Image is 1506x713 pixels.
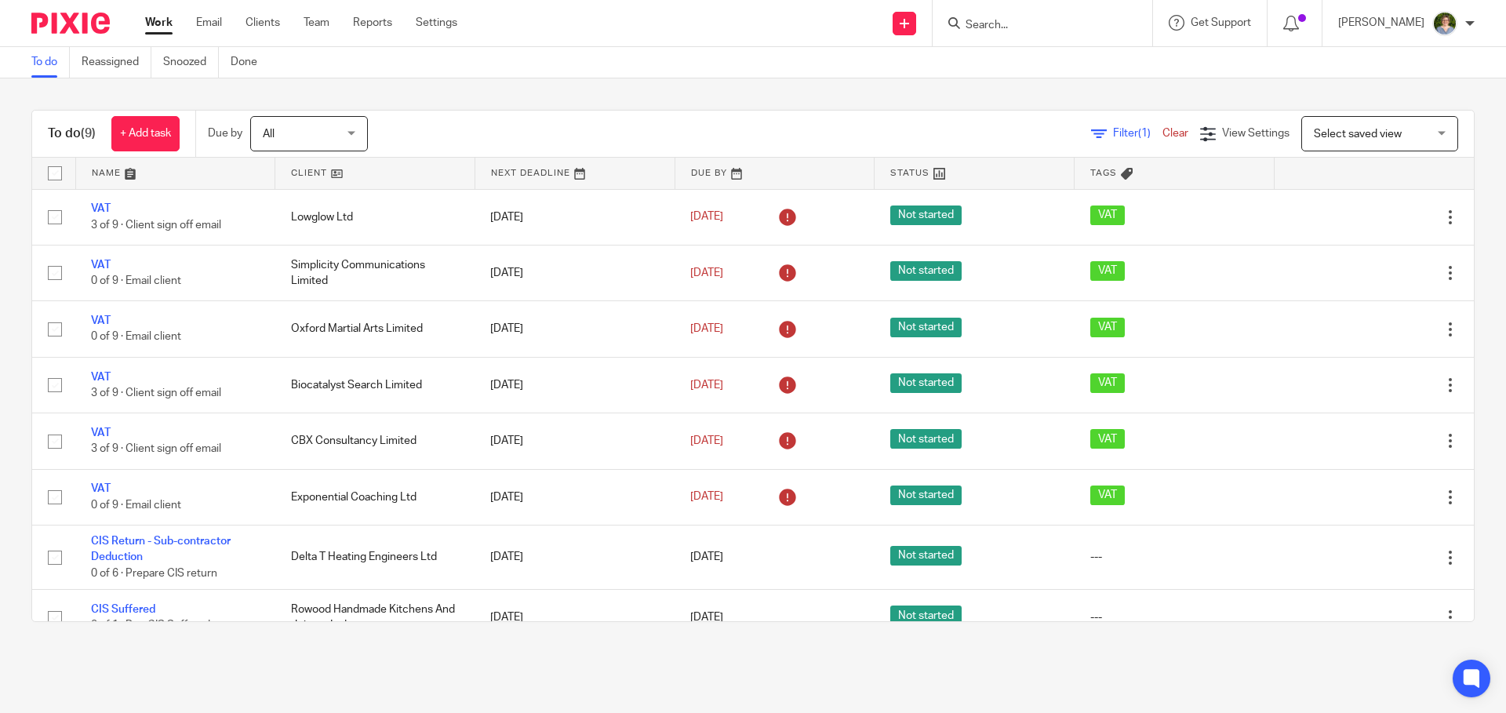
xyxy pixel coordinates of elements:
[1090,486,1125,505] span: VAT
[1090,318,1125,337] span: VAT
[690,212,723,223] span: [DATE]
[91,372,111,383] a: VAT
[31,13,110,34] img: Pixie
[91,536,231,562] a: CIS Return - Sub-contractor Deduction
[231,47,269,78] a: Done
[690,612,723,623] span: [DATE]
[196,15,222,31] a: Email
[475,301,675,357] td: [DATE]
[91,260,111,271] a: VAT
[275,357,475,413] td: Biocatalyst Search Limited
[475,413,675,469] td: [DATE]
[475,469,675,525] td: [DATE]
[48,126,96,142] h1: To do
[690,323,723,334] span: [DATE]
[890,429,962,449] span: Not started
[1338,15,1424,31] p: [PERSON_NAME]
[91,500,181,511] span: 0 of 9 · Email client
[890,606,962,625] span: Not started
[246,15,280,31] a: Clients
[890,261,962,281] span: Not started
[91,444,221,455] span: 3 of 9 · Client sign off email
[690,492,723,503] span: [DATE]
[475,245,675,300] td: [DATE]
[91,483,111,494] a: VAT
[1090,169,1117,177] span: Tags
[163,47,219,78] a: Snoozed
[91,203,111,214] a: VAT
[1113,128,1162,139] span: Filter
[31,47,70,78] a: To do
[1090,429,1125,449] span: VAT
[304,15,329,31] a: Team
[1090,549,1259,565] div: ---
[890,206,962,225] span: Not started
[91,387,221,398] span: 3 of 9 · Client sign off email
[82,47,151,78] a: Reassigned
[890,486,962,505] span: Not started
[475,357,675,413] td: [DATE]
[890,546,962,566] span: Not started
[275,469,475,525] td: Exponential Coaching Ltd
[475,189,675,245] td: [DATE]
[91,604,155,615] a: CIS Suffered
[1222,128,1290,139] span: View Settings
[690,267,723,278] span: [DATE]
[263,129,275,140] span: All
[1314,129,1402,140] span: Select saved view
[416,15,457,31] a: Settings
[964,19,1105,33] input: Search
[91,275,181,286] span: 0 of 9 · Email client
[1432,11,1457,36] img: pcwCs64t.jpeg
[1090,609,1259,625] div: ---
[91,568,217,579] span: 0 of 6 · Prepare CIS return
[111,116,180,151] a: + Add task
[275,189,475,245] td: Lowglow Ltd
[1138,128,1151,139] span: (1)
[91,427,111,438] a: VAT
[1090,261,1125,281] span: VAT
[275,301,475,357] td: Oxford Martial Arts Limited
[690,380,723,391] span: [DATE]
[890,373,962,393] span: Not started
[890,318,962,337] span: Not started
[1090,206,1125,225] span: VAT
[91,220,221,231] span: 3 of 9 · Client sign off email
[275,413,475,469] td: CBX Consultancy Limited
[275,245,475,300] td: Simplicity Communications Limited
[91,315,111,326] a: VAT
[145,15,173,31] a: Work
[475,526,675,590] td: [DATE]
[353,15,392,31] a: Reports
[475,590,675,646] td: [DATE]
[1090,373,1125,393] span: VAT
[91,332,181,343] span: 0 of 9 · Email client
[91,620,243,631] span: 0 of 1 · Run CIS Suffered report
[275,526,475,590] td: Delta T Heating Engineers Ltd
[690,552,723,563] span: [DATE]
[275,590,475,646] td: Rowood Handmade Kitchens And Joinery Ltd
[208,126,242,141] p: Due by
[81,127,96,140] span: (9)
[1191,17,1251,28] span: Get Support
[690,435,723,446] span: [DATE]
[1162,128,1188,139] a: Clear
